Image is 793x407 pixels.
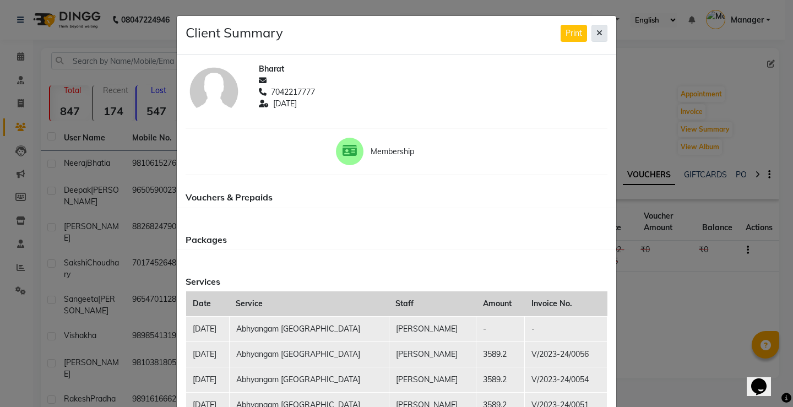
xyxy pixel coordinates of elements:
td: Abhyangam [GEOGRAPHIC_DATA] [229,317,389,342]
td: [PERSON_NAME] [389,342,476,367]
h6: Packages [186,235,607,245]
span: 7042217777 [271,86,315,98]
span: Bharat [259,63,284,75]
th: Service [229,291,389,317]
h6: Services [186,276,607,287]
span: [DATE] [273,98,297,110]
td: [DATE] [186,317,230,342]
th: Amount [476,291,525,317]
h6: Vouchers & Prepaids [186,192,607,203]
td: 3589.2 [476,367,525,393]
td: - [525,317,607,342]
td: - [476,317,525,342]
td: [DATE] [186,342,230,367]
td: 3589.2 [476,342,525,367]
td: [PERSON_NAME] [389,367,476,393]
iframe: chat widget [747,363,782,396]
td: [DATE] [186,367,230,393]
button: Print [561,25,587,42]
td: Abhyangam [GEOGRAPHIC_DATA] [229,342,389,367]
td: V/2023-24/0054 [525,367,607,393]
td: V/2023-24/0056 [525,342,607,367]
td: [PERSON_NAME] [389,317,476,342]
th: Date [186,291,230,317]
td: Abhyangam [GEOGRAPHIC_DATA] [229,367,389,393]
h4: Client Summary [186,25,283,41]
span: Membership [371,146,457,158]
th: Invoice No. [525,291,607,317]
th: Staff [389,291,476,317]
